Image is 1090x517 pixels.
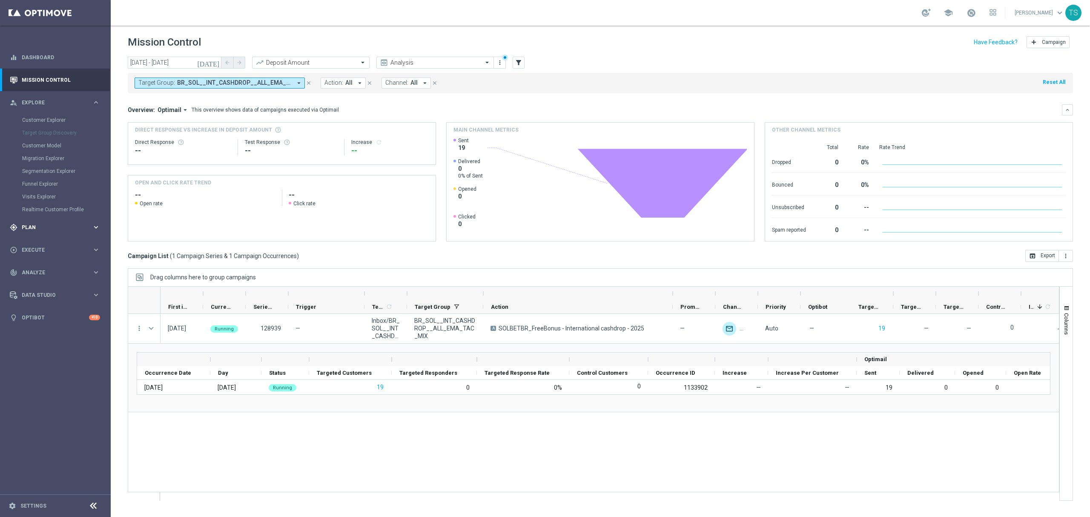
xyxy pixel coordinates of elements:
[135,78,305,89] button: Target Group: BR_SOL__INT_CASHDROP__ALL_EMA_TAC_MIX arrow_drop_down
[845,384,849,391] span: —
[1014,370,1041,376] span: Open Rate
[10,269,17,276] i: track_changes
[849,155,869,168] div: 0%
[20,503,46,508] a: Settings
[499,325,644,332] span: SOLBETBR_FreeBonus - International cashdrop - 2025
[135,146,231,156] div: --
[857,380,900,395] div: 19
[135,139,231,146] div: Direct Response
[144,384,163,391] div: 19 Sep 2025
[765,325,778,332] span: Auto
[453,126,519,134] h4: Main channel metrics
[1025,250,1059,262] button: open_in_browser Export
[376,382,384,393] button: 19
[554,384,562,391] div: 0%
[1014,6,1065,19] a: [PERSON_NAME]keyboard_arrow_down
[140,200,163,207] span: Open rate
[210,325,238,333] colored-tag: Running
[1042,39,1066,45] span: Campaign
[656,370,695,376] span: Occurrence ID
[380,58,388,67] i: preview
[22,190,110,203] div: Visits Explorer
[808,304,827,310] span: Optibot
[458,213,476,220] span: Clicked
[218,370,228,376] span: Day
[372,304,384,310] span: Templates
[181,106,189,114] i: arrow_drop_down
[9,77,100,83] button: Mission Control
[10,291,92,299] div: Data Studio
[723,322,736,336] div: Optimail
[145,370,191,376] span: Occurrence Date
[269,383,296,391] colored-tag: Running
[10,224,17,231] i: gps_fixed
[458,192,476,200] span: 0
[367,80,373,86] i: close
[740,322,753,336] div: Embedded Messaging
[1027,36,1070,48] button: add Campaign
[458,137,469,144] span: Sent
[376,139,382,146] button: refresh
[345,79,353,86] span: All
[89,315,100,320] div: +10
[356,79,364,87] i: arrow_drop_down
[1055,8,1064,17] span: keyboard_arrow_down
[22,225,92,230] span: Plan
[399,370,457,376] span: Targeted Responders
[924,325,929,332] span: —
[496,59,503,66] i: more_vert
[221,57,233,69] button: arrow_back
[197,59,220,66] i: [DATE]
[637,382,641,390] label: 0
[772,222,806,236] div: Spam reported
[458,165,483,172] span: 0
[9,502,16,510] i: settings
[577,370,628,376] span: Control Customers
[858,304,879,310] span: Targeted Customers
[22,193,89,200] a: Visits Explorer
[128,106,155,114] h3: Overview:
[306,80,312,86] i: close
[9,54,100,61] div: equalizer Dashboard
[22,142,89,149] a: Customer Model
[10,246,17,254] i: play_circle_outline
[458,144,469,152] span: 19
[849,144,869,151] div: Rate
[431,78,439,88] button: close
[986,304,1007,310] span: Control Customers
[466,384,470,391] div: 0
[372,317,400,340] span: Inbox/BR_SOL__INT_CASHDROP__ALL_RI_TAC_MIX, SOLBETBR_FreeBonus - International cashdrop - 2025
[1042,78,1066,87] button: Reset All
[9,224,100,231] button: gps_fixed Plan keyboard_arrow_right
[849,200,869,213] div: --
[22,270,92,275] span: Analyze
[253,325,281,332] div: 128939
[496,57,504,68] button: more_vert
[22,293,92,298] span: Data Studio
[22,181,89,187] a: Funnel Explorer
[22,247,92,253] span: Execute
[491,304,508,310] span: Action
[269,370,286,376] span: Status
[172,252,297,260] span: 1 Campaign Series & 1 Campaign Occurrences
[351,146,429,156] div: --
[864,356,887,362] span: Optimail
[22,114,110,126] div: Customer Explorer
[772,155,806,168] div: Dropped
[296,304,316,310] span: Trigger
[245,139,337,146] div: Test Response
[305,78,313,88] button: close
[10,69,100,91] div: Mission Control
[816,144,838,151] div: Total
[297,252,299,260] span: )
[963,370,984,376] span: Opened
[1062,104,1073,115] button: keyboard_arrow_down
[295,325,300,332] span: —
[9,269,100,276] button: track_changes Analyze keyboard_arrow_right
[723,370,747,376] span: Increase
[22,165,110,178] div: Segmentation Explorer
[22,139,110,152] div: Customer Model
[9,292,100,299] button: Data Studio keyboard_arrow_right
